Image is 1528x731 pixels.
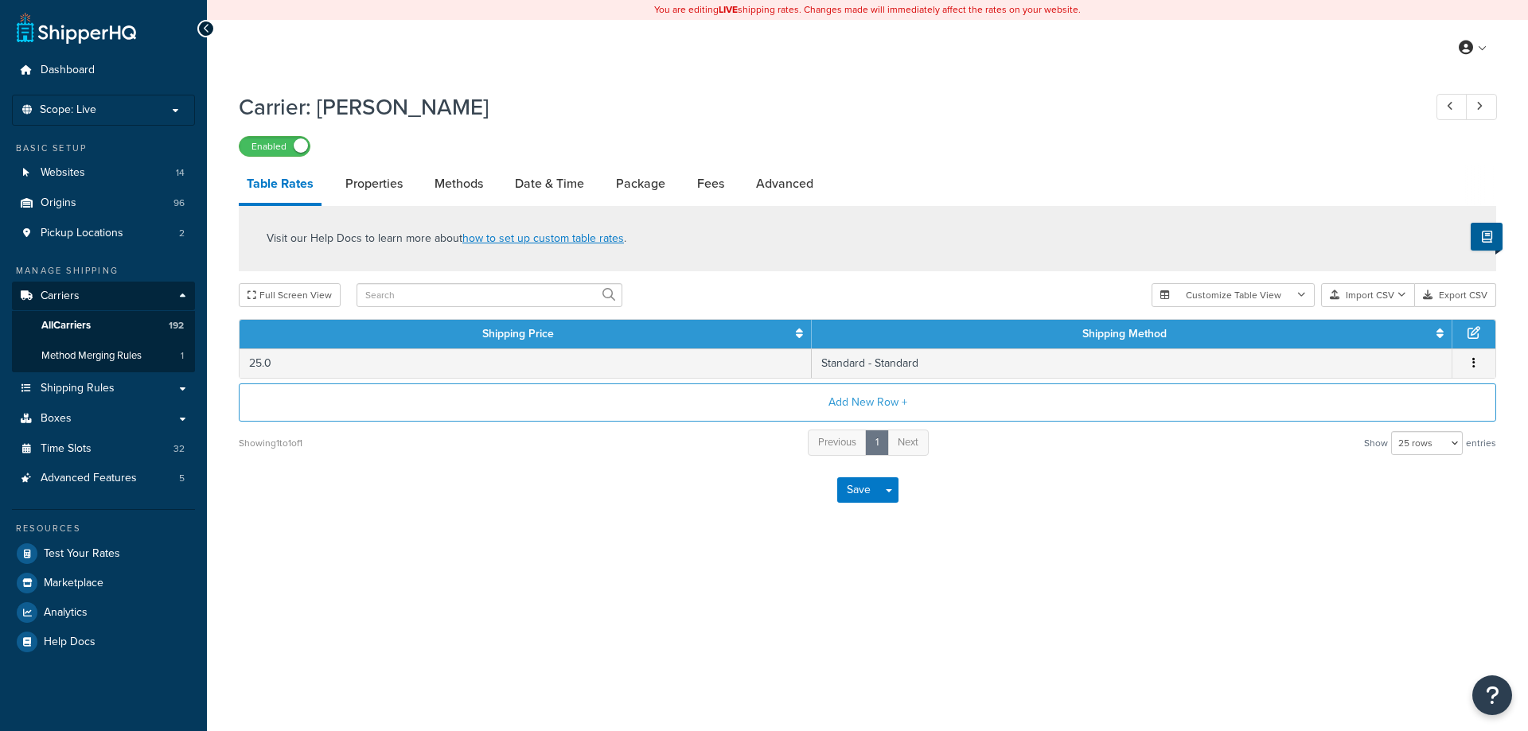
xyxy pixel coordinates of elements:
button: Customize Table View [1152,283,1315,307]
a: Next [887,430,929,456]
a: Properties [337,165,411,203]
button: Add New Row + [239,383,1496,422]
span: 32 [173,442,185,456]
span: Time Slots [41,442,92,456]
a: Test Your Rates [12,539,195,568]
b: LIVE [719,2,738,17]
span: Previous [818,434,856,449]
span: Next [898,434,918,449]
li: Websites [12,158,195,188]
a: AllCarriers192 [12,311,195,340]
span: Help Docs [44,636,95,649]
span: Dashboard [41,64,95,77]
button: Save [837,477,880,503]
span: Method Merging Rules [41,349,142,363]
li: Carriers [12,282,195,372]
input: Search [357,283,622,307]
span: Websites [41,166,85,180]
span: entries [1466,432,1496,454]
a: Shipping Price [482,325,554,342]
a: Analytics [12,598,195,627]
span: 14 [176,166,185,180]
a: Table Rates [239,165,322,206]
a: Time Slots32 [12,434,195,464]
a: Previous Record [1436,94,1468,120]
span: Carriers [41,290,80,303]
span: 2 [179,227,185,240]
div: Showing 1 to 1 of 1 [239,432,302,454]
a: Carriers [12,282,195,311]
span: Boxes [41,412,72,426]
a: Advanced Features5 [12,464,195,493]
span: Marketplace [44,577,103,590]
span: Origins [41,196,76,210]
span: 192 [169,319,184,332]
a: Method Merging Rules1 [12,341,195,371]
li: Advanced Features [12,464,195,493]
a: Date & Time [507,165,592,203]
div: Resources [12,522,195,535]
a: Methods [427,165,491,203]
button: Import CSV [1321,283,1415,307]
span: Test Your Rates [44,547,120,561]
button: Full Screen View [239,283,341,307]
span: 96 [173,196,185,210]
li: Method Merging Rules [12,341,195,371]
a: Help Docs [12,628,195,656]
a: Marketplace [12,569,195,597]
label: Enabled [240,137,310,156]
span: Show [1364,432,1388,454]
li: Pickup Locations [12,219,195,248]
span: All Carriers [41,319,91,332]
span: 5 [179,472,185,485]
a: Dashboard [12,56,195,85]
p: Visit our Help Docs to learn more about . [267,230,626,247]
a: Origins96 [12,189,195,218]
a: Shipping Rules [12,374,195,403]
span: Shipping Rules [41,382,115,395]
a: how to set up custom table rates [462,230,624,247]
span: Analytics [44,606,88,620]
span: 1 [181,349,184,363]
a: Pickup Locations2 [12,219,195,248]
button: Export CSV [1415,283,1496,307]
a: Package [608,165,673,203]
span: Scope: Live [40,103,96,117]
div: Manage Shipping [12,264,195,278]
span: Advanced Features [41,472,137,485]
a: Next Record [1466,94,1497,120]
h1: Carrier: [PERSON_NAME] [239,91,1407,122]
a: Boxes [12,404,195,434]
a: Fees [689,165,732,203]
a: Previous [808,430,867,456]
a: 1 [865,430,889,456]
button: Show Help Docs [1471,223,1503,251]
a: Websites14 [12,158,195,188]
td: Standard - Standard [812,348,1452,378]
button: Open Resource Center [1472,675,1512,715]
li: Origins [12,189,195,218]
a: Shipping Method [1082,325,1167,342]
span: Pickup Locations [41,227,123,240]
li: Time Slots [12,434,195,464]
td: 25.0 [240,348,812,378]
div: Basic Setup [12,142,195,155]
a: Advanced [748,165,821,203]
